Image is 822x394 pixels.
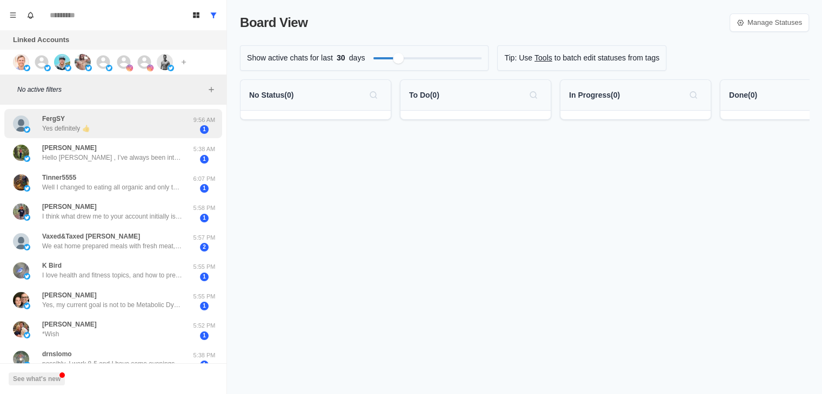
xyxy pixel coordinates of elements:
[249,90,293,101] p: No Status ( 0 )
[42,359,183,369] p: possibly, I work 8-5 and I have some evenings available usually around 9PM CT.
[13,292,29,308] img: picture
[9,372,65,385] button: See what's new
[685,86,702,104] button: Search
[42,143,97,153] p: [PERSON_NAME]
[191,116,218,125] p: 9:56 AM
[200,155,209,164] span: 1
[13,35,69,45] p: Linked Accounts
[365,86,382,104] button: Search
[147,65,153,71] img: picture
[13,54,29,70] img: picture
[554,52,660,64] p: to batch edit statuses from tags
[85,65,92,71] img: picture
[191,233,218,242] p: 5:57 PM
[200,331,209,340] span: 1
[191,203,218,213] p: 5:58 PM
[13,351,29,367] img: picture
[42,329,59,339] p: *Wish
[24,185,30,192] img: picture
[54,54,70,70] img: picture
[534,52,552,64] a: Tools
[191,174,218,184] p: 6:07 PM
[42,261,62,270] p: K Bird
[13,262,29,278] img: picture
[24,362,30,368] img: picture
[42,320,97,329] p: [PERSON_NAME]
[42,202,97,212] p: [PERSON_NAME]
[247,52,333,64] p: Show active chats for last
[504,52,532,64] p: Tip: Use
[42,349,72,359] p: drnslomo
[42,241,183,251] p: We eat home prepared meals with fresh meat, vegetables, farm raised eggs and a minimum of preserv...
[200,302,209,310] span: 1
[333,52,349,64] span: 30
[22,6,39,24] button: Notifications
[13,145,29,161] img: picture
[409,90,439,101] p: To Do ( 0 )
[42,270,183,280] p: I love health and fitness topics, and how to prevent health decline naturally without going to th...
[191,262,218,271] p: 5:55 PM
[205,6,222,24] button: Show all conversations
[168,65,174,71] img: picture
[13,174,29,191] img: picture
[24,332,30,338] img: picture
[24,214,30,221] img: picture
[191,292,218,301] p: 5:55 PM
[729,90,757,101] p: Done ( 0 )
[42,173,76,182] p: Tinner5555
[17,85,205,94] p: No active filters
[42,300,183,310] p: Yes, my current goal is not to be Metabolic Dysfunctional! I have been eating low carbs, high pro...
[24,126,30,133] img: picture
[349,52,365,64] p: days
[24,303,30,309] img: picture
[4,6,22,24] button: Menu
[13,321,29,337] img: picture
[75,54,91,70] img: picture
[525,86,542,104] button: Search
[24,65,30,71] img: picture
[42,182,183,192] p: Well I changed to eating all organic and only take supplements but I would like to do some kind o...
[13,116,29,132] img: picture
[200,184,209,193] span: 1
[157,54,173,70] img: picture
[200,243,209,252] span: 2
[240,13,308,32] p: Board View
[42,290,97,300] p: [PERSON_NAME]
[191,351,218,360] p: 5:38 PM
[24,155,30,162] img: picture
[200,273,209,281] span: 1
[13,233,29,249] img: picture
[13,203,29,220] img: picture
[205,83,218,96] button: Add filters
[106,65,112,71] img: picture
[42,212,183,221] p: I think what drew me to your account initially is that I like what you’re doing in the realm of d...
[24,273,30,280] img: picture
[730,13,809,32] a: Manage Statuses
[200,214,209,222] span: 1
[200,361,209,369] span: 1
[569,90,620,101] p: In Progress ( 0 )
[65,65,71,71] img: picture
[126,65,133,71] img: picture
[177,56,190,69] button: Add account
[42,232,140,241] p: Vaxed&Taxed [PERSON_NAME]
[42,153,183,162] p: Hello [PERSON_NAME] , I’ve always been interested in health topics , especially how to avoid Big ...
[42,114,65,124] p: FergSY
[188,6,205,24] button: Board View
[191,145,218,154] p: 5:38 AM
[44,65,51,71] img: picture
[42,124,90,133] p: Yes definitely 👍
[24,244,30,250] img: picture
[191,321,218,330] p: 5:52 PM
[393,53,404,64] div: Filter by activity days
[200,125,209,134] span: 1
